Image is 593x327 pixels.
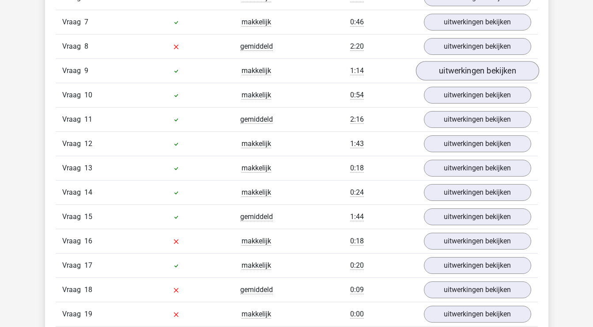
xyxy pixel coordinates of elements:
[242,18,271,27] span: makkelijk
[350,18,364,27] span: 0:46
[242,188,271,197] span: makkelijk
[415,61,539,81] a: uitwerkingen bekijken
[350,139,364,148] span: 1:43
[62,236,84,246] span: Vraag
[242,310,271,319] span: makkelijk
[350,188,364,197] span: 0:24
[424,306,531,323] a: uitwerkingen bekijken
[350,66,364,75] span: 1:14
[350,115,364,124] span: 2:16
[350,237,364,246] span: 0:18
[62,187,84,198] span: Vraag
[62,260,84,271] span: Vraag
[424,184,531,201] a: uitwerkingen bekijken
[424,257,531,274] a: uitwerkingen bekijken
[84,139,92,148] span: 12
[62,212,84,222] span: Vraag
[242,164,271,173] span: makkelijk
[62,90,84,100] span: Vraag
[84,310,92,318] span: 19
[350,42,364,51] span: 2:20
[242,66,271,75] span: makkelijk
[242,139,271,148] span: makkelijk
[62,41,84,52] span: Vraag
[62,285,84,295] span: Vraag
[84,66,88,75] span: 9
[84,212,92,221] span: 15
[240,42,273,51] span: gemiddeld
[62,309,84,319] span: Vraag
[84,285,92,294] span: 18
[62,138,84,149] span: Vraag
[240,212,273,221] span: gemiddeld
[84,188,92,196] span: 14
[84,18,88,26] span: 7
[242,91,271,100] span: makkelijk
[424,281,531,298] a: uitwerkingen bekijken
[424,208,531,225] a: uitwerkingen bekijken
[242,261,271,270] span: makkelijk
[62,163,84,173] span: Vraag
[240,115,273,124] span: gemiddeld
[240,285,273,294] span: gemiddeld
[62,17,84,27] span: Vraag
[424,233,531,250] a: uitwerkingen bekijken
[350,261,364,270] span: 0:20
[350,91,364,100] span: 0:54
[424,135,531,152] a: uitwerkingen bekijken
[424,160,531,177] a: uitwerkingen bekijken
[424,111,531,128] a: uitwerkingen bekijken
[242,237,271,246] span: makkelijk
[84,237,92,245] span: 16
[350,310,364,319] span: 0:00
[424,38,531,55] a: uitwerkingen bekijken
[350,164,364,173] span: 0:18
[350,285,364,294] span: 0:09
[84,115,92,123] span: 11
[62,114,84,125] span: Vraag
[84,42,88,50] span: 8
[84,261,92,269] span: 17
[84,164,92,172] span: 13
[424,14,531,31] a: uitwerkingen bekijken
[84,91,92,99] span: 10
[424,87,531,104] a: uitwerkingen bekijken
[350,212,364,221] span: 1:44
[62,65,84,76] span: Vraag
